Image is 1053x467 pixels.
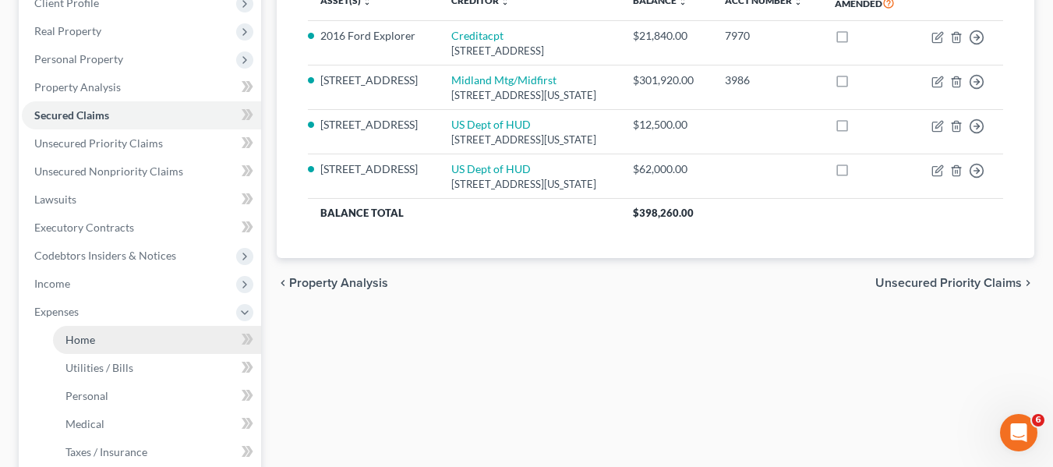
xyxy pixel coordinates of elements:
span: Property Analysis [34,80,121,94]
button: Unsecured Priority Claims chevron_right [875,277,1034,289]
span: Unsecured Priority Claims [875,277,1022,289]
span: Personal [65,389,108,402]
span: $398,260.00 [633,207,694,219]
a: Property Analysis [22,73,261,101]
a: Taxes / Insurance [53,438,261,466]
span: Codebtors Insiders & Notices [34,249,176,262]
i: chevron_left [277,277,289,289]
i: chevron_right [1022,277,1034,289]
div: 3986 [725,73,810,88]
div: $12,500.00 [633,117,700,133]
li: [STREET_ADDRESS] [320,161,426,177]
a: Lawsuits [22,186,261,214]
a: Home [53,326,261,354]
span: Executory Contracts [34,221,134,234]
a: Unsecured Priority Claims [22,129,261,157]
div: $62,000.00 [633,161,700,177]
span: Utilities / Bills [65,361,133,374]
li: [STREET_ADDRESS] [320,73,426,88]
span: Secured Claims [34,108,109,122]
span: Property Analysis [289,277,388,289]
div: [STREET_ADDRESS][US_STATE] [451,88,608,103]
a: Utilities / Bills [53,354,261,382]
span: Home [65,333,95,346]
div: [STREET_ADDRESS][US_STATE] [451,133,608,147]
span: Medical [65,417,104,430]
span: Expenses [34,305,79,318]
li: [STREET_ADDRESS] [320,117,426,133]
div: $301,920.00 [633,73,700,88]
a: Midland Mtg/Midfirst [451,73,557,87]
span: Taxes / Insurance [65,445,147,458]
span: Unsecured Nonpriority Claims [34,165,183,178]
span: Income [34,277,70,290]
div: [STREET_ADDRESS][US_STATE] [451,177,608,192]
div: 7970 [725,28,810,44]
a: Executory Contracts [22,214,261,242]
a: Medical [53,410,261,438]
a: US Dept of HUD [451,162,531,175]
a: Secured Claims [22,101,261,129]
span: 6 [1032,414,1044,426]
div: [STREET_ADDRESS] [451,44,608,58]
span: Unsecured Priority Claims [34,136,163,150]
span: Lawsuits [34,193,76,206]
a: Personal [53,382,261,410]
button: chevron_left Property Analysis [277,277,388,289]
div: $21,840.00 [633,28,700,44]
li: 2016 Ford Explorer [320,28,426,44]
a: Unsecured Nonpriority Claims [22,157,261,186]
th: Balance Total [308,199,620,227]
span: Personal Property [34,52,123,65]
span: Real Property [34,24,101,37]
a: US Dept of HUD [451,118,531,131]
a: Creditacpt [451,29,504,42]
iframe: Intercom live chat [1000,414,1037,451]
